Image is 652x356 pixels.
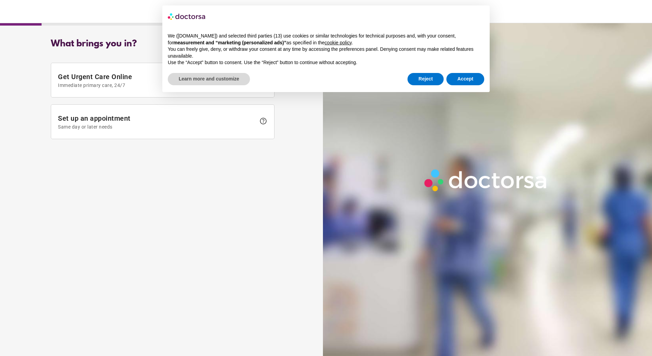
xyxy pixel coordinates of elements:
[259,117,267,125] span: help
[407,73,444,85] button: Reject
[168,11,206,22] img: logo
[51,39,275,49] div: What brings you in?
[446,73,484,85] button: Accept
[173,40,286,45] strong: measurement and “marketing (personalized ads)”
[421,166,551,195] img: Logo-Doctorsa-trans-White-partial-flat.png
[58,83,256,88] span: Immediate primary care, 24/7
[325,40,352,45] a: cookie policy
[168,46,484,59] p: You can freely give, deny, or withdraw your consent at any time by accessing the preferences pane...
[168,73,250,85] button: Learn more and customize
[58,73,256,88] span: Get Urgent Care Online
[58,124,256,130] span: Same day or later needs
[168,33,484,46] p: We ([DOMAIN_NAME]) and selected third parties (13) use cookies or similar technologies for techni...
[58,114,256,130] span: Set up an appointment
[168,59,484,66] p: Use the “Accept” button to consent. Use the “Reject” button to continue without accepting.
